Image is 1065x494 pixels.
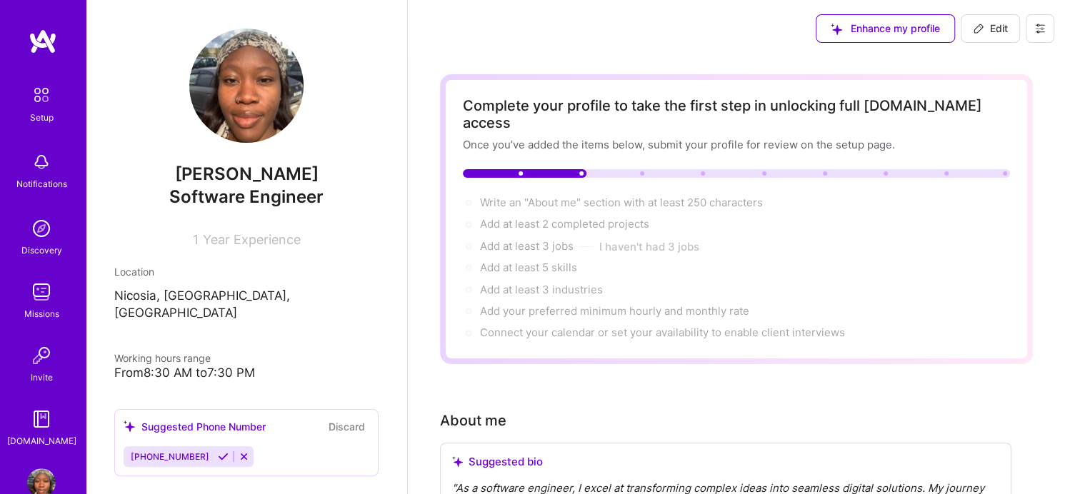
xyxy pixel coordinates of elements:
div: Missions [24,306,59,321]
div: Once you’ve added the items below, submit your profile for review on the setup page. [463,137,1010,152]
button: Discard [324,418,369,435]
span: Working hours range [114,352,211,364]
p: Nicosia, [GEOGRAPHIC_DATA], [GEOGRAPHIC_DATA] [114,288,379,322]
img: User Avatar [189,29,304,143]
button: Edit [961,14,1020,43]
div: Location [114,264,379,279]
span: Edit [973,21,1008,36]
div: From 8:30 AM to 7:30 PM [114,366,379,380]
span: [PERSON_NAME] [114,163,379,185]
i: Reject [239,451,249,462]
span: Write an "About me" section with at least 250 characters [480,196,766,209]
span: Add your preferred minimum hourly and monthly rate [480,304,749,318]
div: Discovery [21,243,62,258]
span: Add at least 3 industries [480,283,603,296]
div: Notifications [16,176,67,191]
span: Add at least 2 completed projects [480,217,649,231]
button: I haven't had 3 jobs [599,239,699,254]
div: [DOMAIN_NAME] [7,433,76,448]
i: icon SuggestedTeams [452,456,463,467]
img: logo [29,29,57,54]
span: Add at least 3 jobs [480,239,574,253]
div: Suggested Phone Number [124,419,266,434]
img: guide book [27,405,56,433]
i: Accept [218,451,229,462]
img: Invite [27,341,56,370]
span: Connect your calendar or set your availability to enable client interviews [480,326,845,339]
span: Add at least 5 skills [480,261,577,274]
div: Suggested bio [452,455,999,469]
span: Year Experience [203,232,301,247]
div: Invite [31,370,53,385]
div: Complete your profile to take the first step in unlocking full [DOMAIN_NAME] access [463,97,1010,131]
img: discovery [27,214,56,243]
span: [PHONE_NUMBER] [131,451,209,462]
img: teamwork [27,278,56,306]
i: icon SuggestedTeams [124,420,136,433]
div: Setup [30,110,54,125]
img: bell [27,148,56,176]
span: 1 [193,232,199,247]
span: Software Engineer [169,186,324,207]
img: setup [26,80,56,110]
div: About me [440,410,506,431]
